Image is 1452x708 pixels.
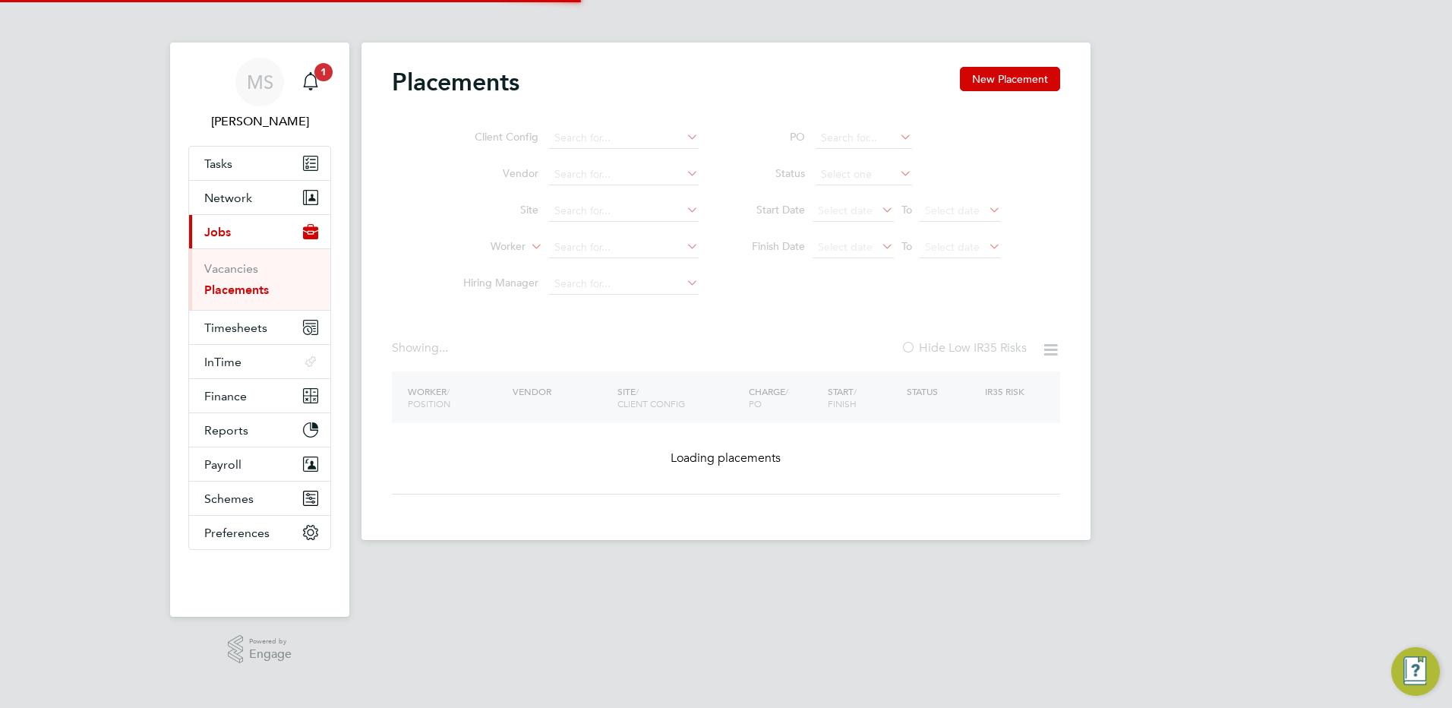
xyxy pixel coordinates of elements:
[204,321,267,335] span: Timesheets
[204,457,241,472] span: Payroll
[204,423,248,438] span: Reports
[170,43,349,617] nav: Main navigation
[189,311,330,344] button: Timesheets
[901,340,1027,356] label: Hide Low IR35 Risks
[247,72,273,92] span: MS
[1391,647,1440,696] button: Engage Resource Center
[314,63,333,81] span: 1
[189,413,330,447] button: Reports
[204,389,247,403] span: Finance
[188,112,331,131] span: Matt Soulsby
[189,147,330,180] a: Tasks
[204,156,232,171] span: Tasks
[189,181,330,214] button: Network
[204,355,241,369] span: InTime
[189,447,330,481] button: Payroll
[249,635,292,648] span: Powered by
[189,248,330,310] div: Jobs
[439,340,448,356] span: ...
[392,67,519,97] h2: Placements
[228,635,292,664] a: Powered byEngage
[189,215,330,248] button: Jobs
[295,58,326,106] a: 1
[204,225,231,239] span: Jobs
[204,261,258,276] a: Vacancies
[204,491,254,506] span: Schemes
[189,482,330,515] button: Schemes
[249,648,292,661] span: Engage
[188,565,331,589] a: Go to home page
[392,340,451,356] div: Showing
[960,67,1060,91] button: New Placement
[204,191,252,205] span: Network
[189,516,330,549] button: Preferences
[188,58,331,131] a: MS[PERSON_NAME]
[189,379,330,412] button: Finance
[189,345,330,378] button: InTime
[189,565,331,589] img: fastbook-logo-retina.png
[204,283,269,297] a: Placements
[204,526,270,540] span: Preferences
